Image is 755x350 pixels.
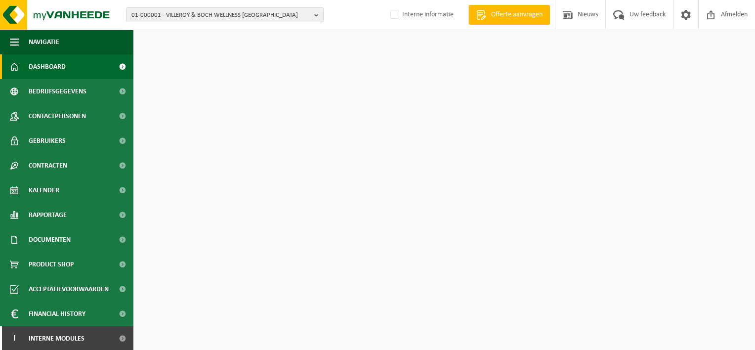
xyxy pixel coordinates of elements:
[468,5,550,25] a: Offerte aanvragen
[29,54,66,79] span: Dashboard
[29,104,86,129] span: Contactpersonen
[126,7,324,22] button: 01-000001 - VILLEROY & BOCH WELLNESS [GEOGRAPHIC_DATA]
[29,153,67,178] span: Contracten
[29,252,74,277] span: Product Shop
[388,7,454,22] label: Interne informatie
[29,277,109,302] span: Acceptatievoorwaarden
[29,129,66,153] span: Gebruikers
[489,10,545,20] span: Offerte aanvragen
[29,30,59,54] span: Navigatie
[29,178,59,203] span: Kalender
[131,8,310,23] span: 01-000001 - VILLEROY & BOCH WELLNESS [GEOGRAPHIC_DATA]
[29,79,86,104] span: Bedrijfsgegevens
[29,203,67,227] span: Rapportage
[29,227,71,252] span: Documenten
[29,302,85,326] span: Financial History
